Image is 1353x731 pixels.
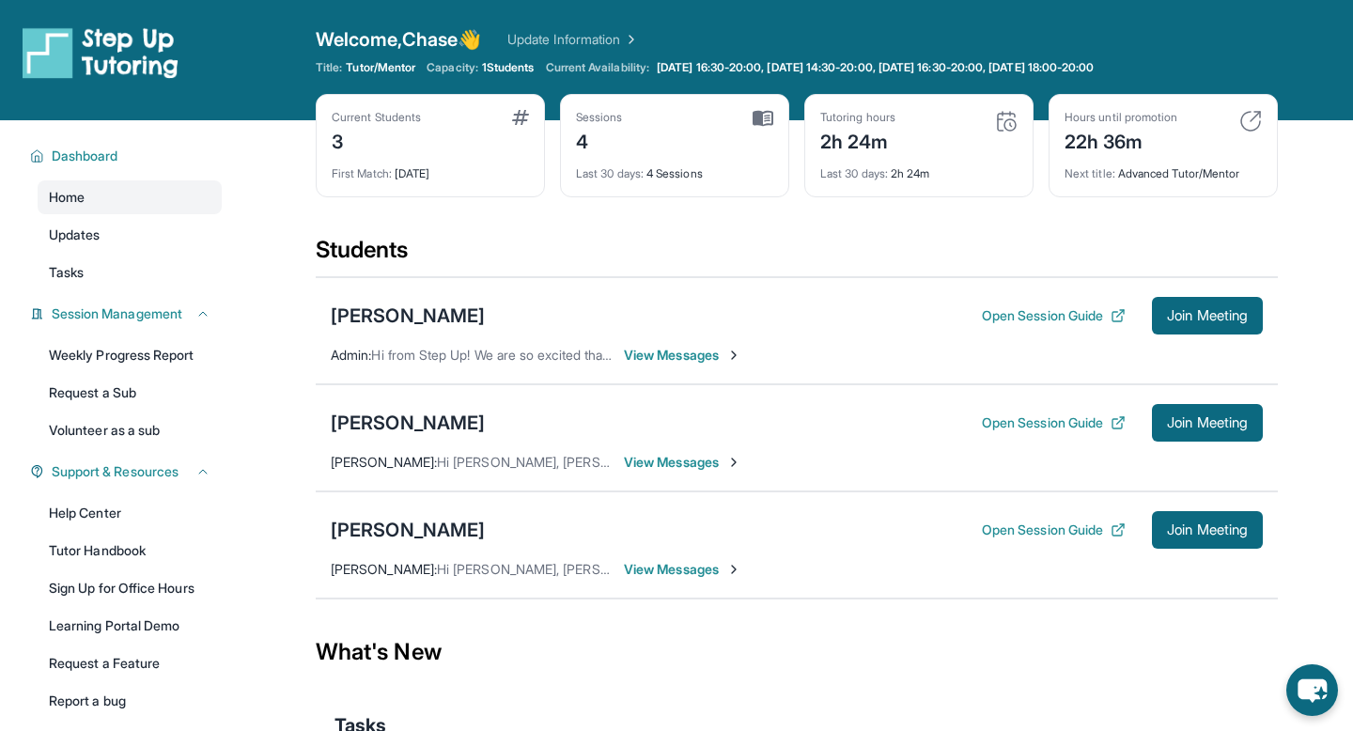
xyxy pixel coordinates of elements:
span: Welcome, Chase 👋 [316,26,481,53]
div: 3 [332,125,421,155]
button: Join Meeting [1152,511,1263,549]
span: [PERSON_NAME] : [331,454,437,470]
img: card [995,110,1018,132]
button: Session Management [44,304,210,323]
button: Support & Resources [44,462,210,481]
div: Tutoring hours [820,110,895,125]
span: Join Meeting [1167,310,1248,321]
span: First Match : [332,166,392,180]
span: Next title : [1065,166,1115,180]
div: 2h 24m [820,125,895,155]
span: Dashboard [52,147,118,165]
span: 1 Students [482,60,535,75]
span: Last 30 days : [820,166,888,180]
img: card [1239,110,1262,132]
span: View Messages [624,453,741,472]
div: Current Students [332,110,421,125]
span: Session Management [52,304,182,323]
img: Chevron-Right [726,348,741,363]
div: Students [316,235,1278,276]
div: 4 Sessions [576,155,773,181]
button: Dashboard [44,147,210,165]
div: [PERSON_NAME] [331,303,485,329]
span: Tasks [49,263,84,282]
img: card [753,110,773,127]
div: 4 [576,125,623,155]
span: Support & Resources [52,462,179,481]
a: Volunteer as a sub [38,413,222,447]
img: Chevron-Right [726,562,741,577]
button: chat-button [1286,664,1338,716]
div: 2h 24m [820,155,1018,181]
div: 22h 36m [1065,125,1177,155]
a: [DATE] 16:30-20:00, [DATE] 14:30-20:00, [DATE] 16:30-20:00, [DATE] 18:00-20:00 [653,60,1097,75]
a: Weekly Progress Report [38,338,222,372]
span: Hi [PERSON_NAME], [PERSON_NAME] has not joined the session yet. Will she be attending tutoring [D... [437,561,1080,577]
a: Help Center [38,496,222,530]
a: Request a Sub [38,376,222,410]
span: Capacity: [427,60,478,75]
span: Title: [316,60,342,75]
div: What's New [316,611,1278,693]
div: Advanced Tutor/Mentor [1065,155,1262,181]
div: [PERSON_NAME] [331,517,485,543]
span: Join Meeting [1167,417,1248,428]
span: View Messages [624,346,741,365]
img: card [512,110,529,125]
a: Tasks [38,256,222,289]
a: Update Information [507,30,639,49]
span: Join Meeting [1167,524,1248,536]
span: Last 30 days : [576,166,644,180]
button: Join Meeting [1152,404,1263,442]
span: View Messages [624,560,741,579]
div: Sessions [576,110,623,125]
span: [PERSON_NAME] : [331,561,437,577]
a: Learning Portal Demo [38,609,222,643]
button: Join Meeting [1152,297,1263,334]
a: Tutor Handbook [38,534,222,568]
a: Report a bug [38,684,222,718]
img: Chevron Right [620,30,639,49]
a: Updates [38,218,222,252]
div: [DATE] [332,155,529,181]
img: Chevron-Right [726,455,741,470]
span: Updates [49,226,101,244]
div: Hours until promotion [1065,110,1177,125]
div: [PERSON_NAME] [331,410,485,436]
img: logo [23,26,179,79]
span: [DATE] 16:30-20:00, [DATE] 14:30-20:00, [DATE] 16:30-20:00, [DATE] 18:00-20:00 [657,60,1094,75]
a: Home [38,180,222,214]
span: Home [49,188,85,207]
span: Admin : [331,347,371,363]
button: Open Session Guide [982,306,1126,325]
span: Hi from Step Up! We are so excited that you are matched with one another. We hope that you have a... [371,347,1173,363]
a: Request a Feature [38,646,222,680]
span: Tutor/Mentor [346,60,415,75]
span: Current Availability: [546,60,649,75]
button: Open Session Guide [982,413,1126,432]
a: Sign Up for Office Hours [38,571,222,605]
button: Open Session Guide [982,521,1126,539]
